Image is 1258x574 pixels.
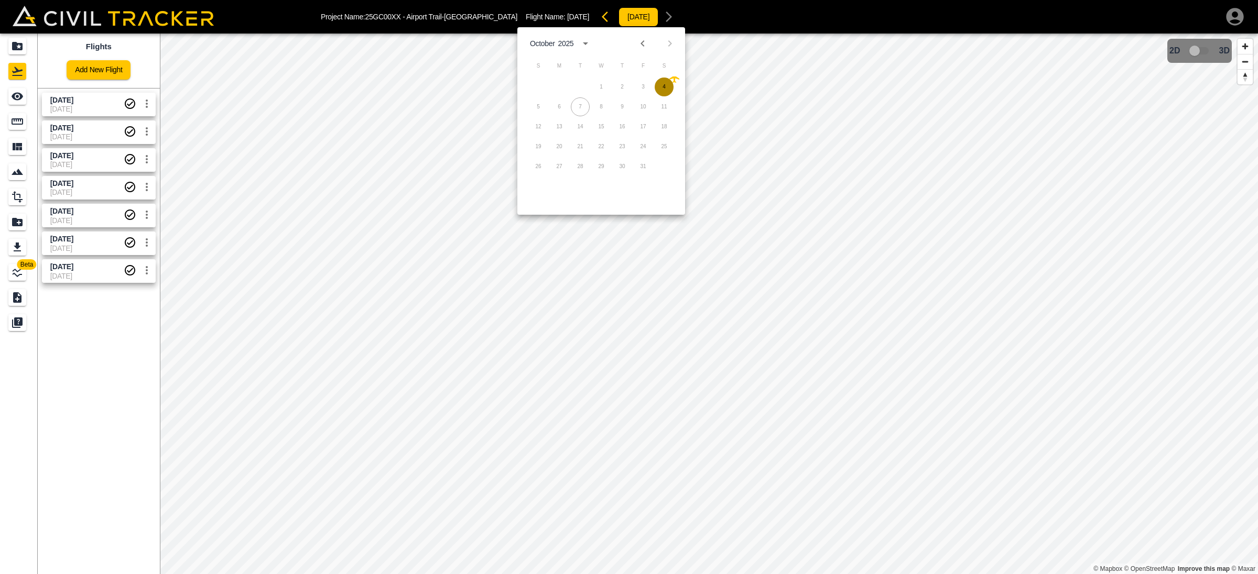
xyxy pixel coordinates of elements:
[1238,54,1253,69] button: Zoom out
[160,34,1258,574] canvas: Map
[530,39,555,48] div: October
[13,6,214,27] img: Civil Tracker
[634,35,652,52] button: Previous month
[526,13,589,21] p: Flight Name:
[571,56,590,76] span: T
[619,7,658,27] button: [DATE]
[655,56,674,76] span: S
[1185,41,1215,61] span: 3D model not uploaded yet
[1169,46,1180,56] span: 2D
[577,35,594,52] button: calendar view is open, switch to year view
[1238,69,1253,84] button: Reset bearing to north
[655,78,674,96] button: Oct 4, 2025
[567,13,589,21] span: [DATE]
[529,56,548,76] span: S
[1124,565,1175,572] a: OpenStreetMap
[321,13,517,21] p: Project Name: 25GC00XX - Airport Trail-[GEOGRAPHIC_DATA]
[1178,565,1230,572] a: Map feedback
[1238,39,1253,54] button: Zoom in
[634,56,653,76] span: F
[558,39,574,48] div: 2025
[1093,565,1122,572] a: Mapbox
[613,56,632,76] span: T
[550,56,569,76] span: M
[1231,565,1255,572] a: Maxar
[592,56,611,76] span: W
[1219,46,1230,56] span: 3D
